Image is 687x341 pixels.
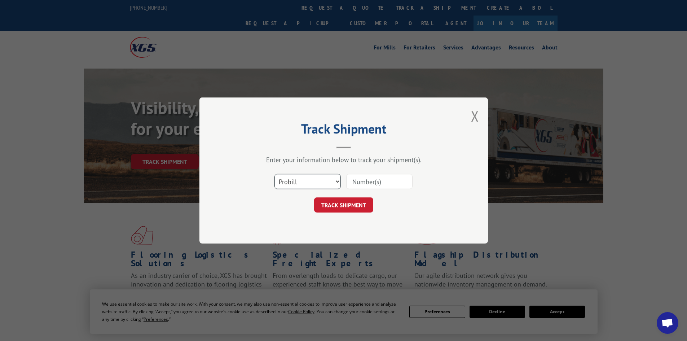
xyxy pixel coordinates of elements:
button: TRACK SHIPMENT [314,197,373,213]
input: Number(s) [346,174,413,189]
div: Open chat [657,312,678,334]
div: Enter your information below to track your shipment(s). [235,156,452,164]
button: Close modal [471,106,479,126]
h2: Track Shipment [235,124,452,137]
